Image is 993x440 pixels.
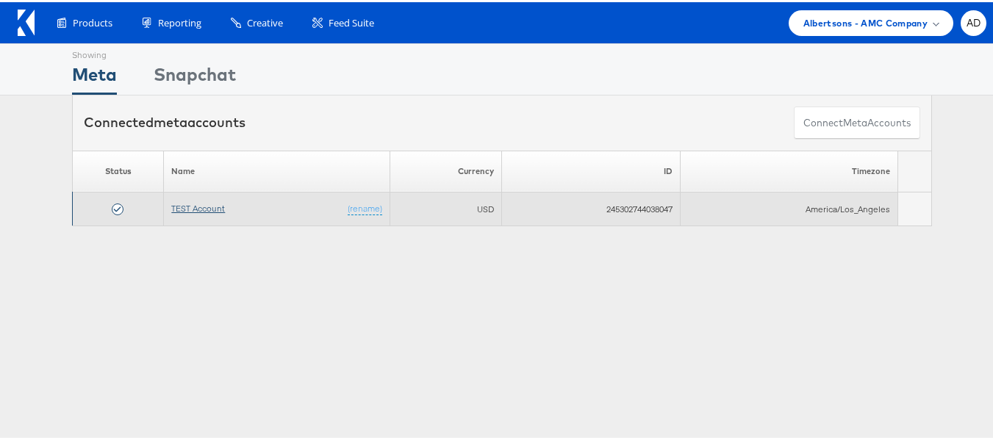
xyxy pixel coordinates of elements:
th: Timezone [680,148,898,190]
div: Showing [72,42,117,59]
th: Currency [390,148,502,190]
div: Meta [72,59,117,93]
a: TEST Account [171,201,225,212]
span: Albertsons - AMC Company [803,13,928,29]
span: Feed Suite [329,14,374,28]
div: Connected accounts [84,111,245,130]
button: ConnectmetaAccounts [794,104,920,137]
th: ID [502,148,680,190]
a: (rename) [348,201,382,213]
th: Status [73,148,164,190]
th: Name [164,148,390,190]
span: Products [73,14,112,28]
span: meta [154,112,187,129]
div: Snapchat [154,59,236,93]
span: Reporting [158,14,201,28]
span: meta [843,114,867,128]
span: AD [967,16,981,26]
td: USD [390,190,502,224]
td: America/Los_Angeles [680,190,898,224]
span: Creative [247,14,283,28]
td: 245302744038047 [502,190,680,224]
